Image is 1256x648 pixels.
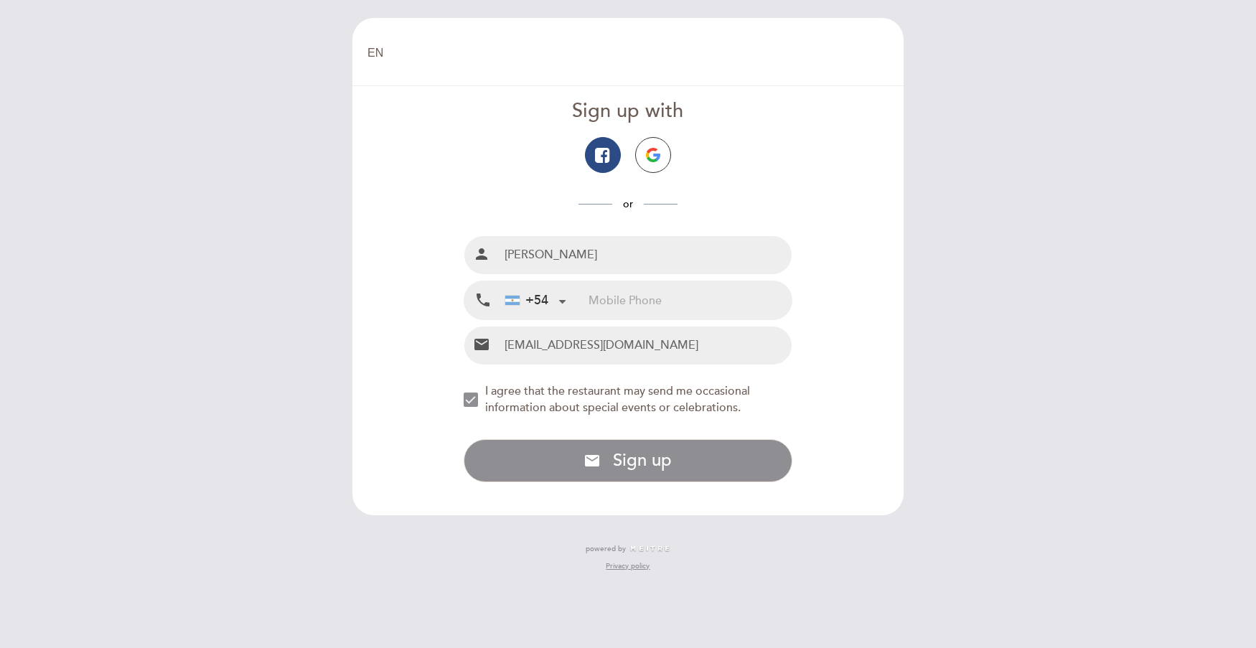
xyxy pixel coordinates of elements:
div: Sign up with [464,98,793,126]
i: email [584,452,601,469]
img: MEITRE [629,545,670,553]
div: +54 [505,291,548,310]
span: or [612,198,644,210]
i: email [473,336,490,353]
input: Email [499,327,792,365]
i: person [473,245,490,263]
a: powered by [586,544,670,554]
md-checkbox: NEW_MODAL_AGREE_RESTAURANT_SEND_OCCASIONAL_INFO [464,383,793,416]
span: Sign up [613,450,672,471]
span: I agree that the restaurant may send me occasional information about special events or celebrations. [485,384,750,415]
input: Name and surname [499,236,792,274]
span: powered by [586,544,626,554]
div: Argentina: +54 [500,282,571,319]
img: icon-google.png [646,148,660,162]
i: local_phone [474,291,492,309]
button: email Sign up [464,439,793,482]
a: Privacy policy [606,561,650,571]
input: Mobile Phone [589,281,792,319]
